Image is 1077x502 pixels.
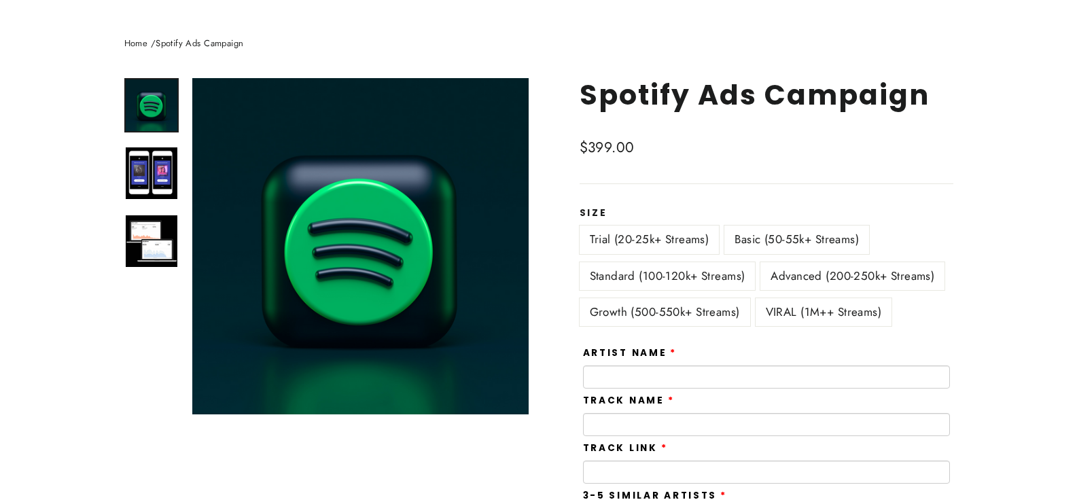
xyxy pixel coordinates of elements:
[724,226,869,253] label: Basic (50-55k+ Streams)
[126,215,177,267] img: Spotify Ads Campaign
[580,137,635,158] span: $399.00
[583,490,727,501] label: 3-5 Similar Artists
[583,443,668,454] label: Track Link
[126,79,177,131] img: Spotify Ads Campaign
[760,262,944,290] label: Advanced (200-250k+ Streams)
[580,226,720,253] label: Trial (20-25k+ Streams)
[580,298,750,326] label: Growth (500-550k+ Streams)
[124,37,953,51] nav: breadcrumbs
[580,78,953,111] h1: Spotify Ads Campaign
[583,348,677,359] label: Artist Name
[756,298,892,326] label: VIRAL (1M++ Streams)
[126,147,177,199] img: Spotify Ads Campaign
[151,37,156,50] span: /
[124,37,148,50] a: Home
[580,262,756,290] label: Standard (100-120k+ Streams)
[580,208,953,219] label: Size
[583,395,675,406] label: Track Name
